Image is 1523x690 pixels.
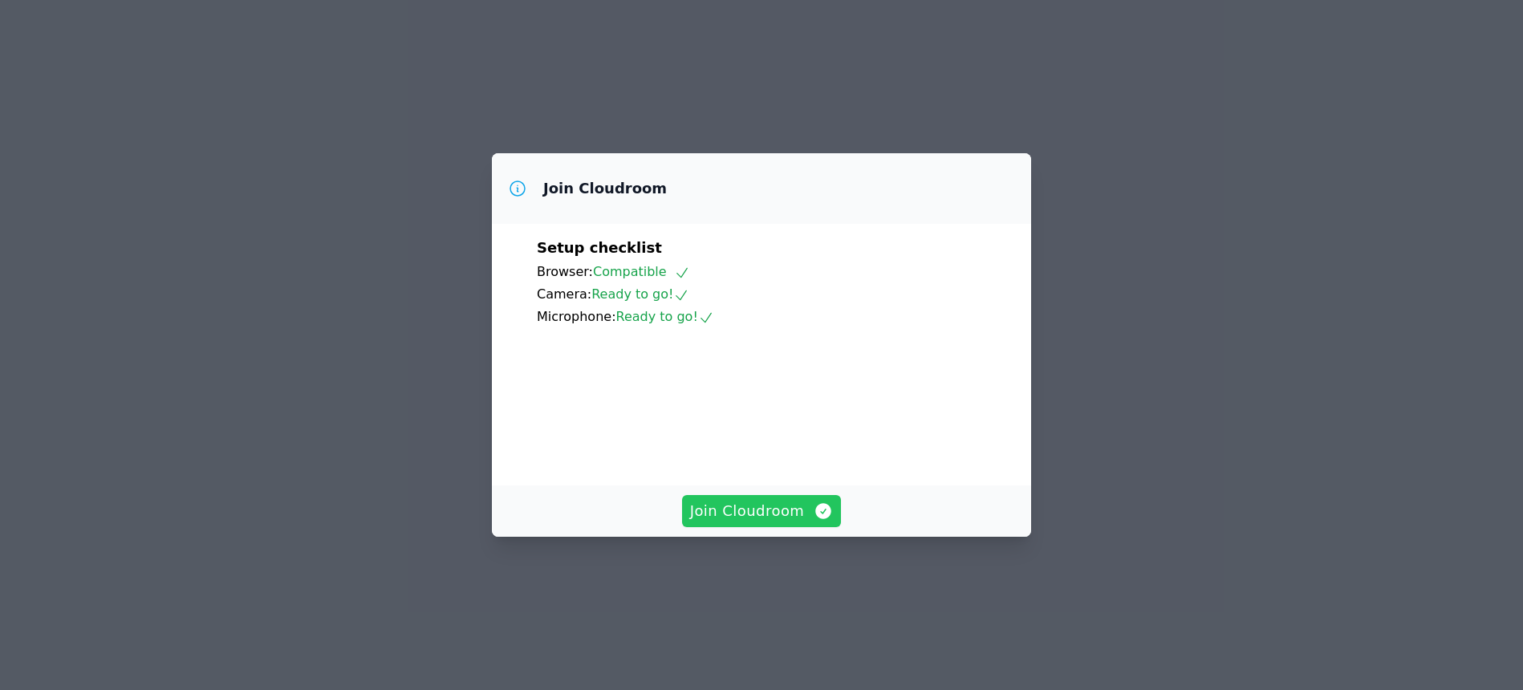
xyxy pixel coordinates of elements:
button: Join Cloudroom [682,495,842,527]
span: Join Cloudroom [690,500,834,522]
span: Setup checklist [537,239,662,256]
span: Browser: [537,264,593,279]
span: Microphone: [537,309,616,324]
span: Compatible [593,264,690,279]
span: Camera: [537,286,591,302]
h3: Join Cloudroom [543,179,667,198]
span: Ready to go! [616,309,714,324]
span: Ready to go! [591,286,689,302]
